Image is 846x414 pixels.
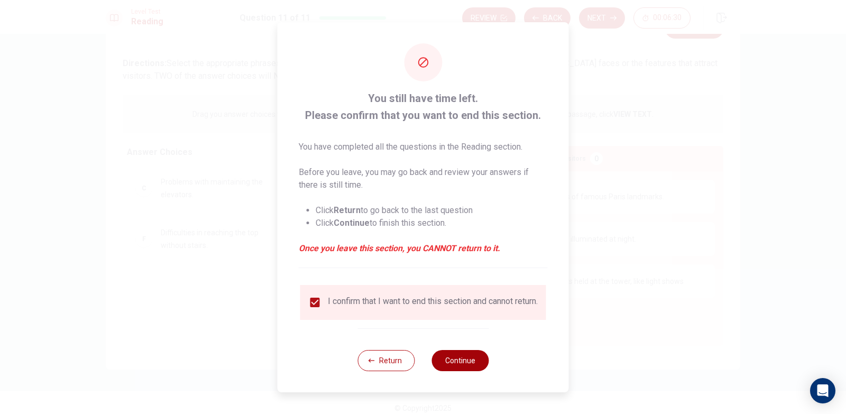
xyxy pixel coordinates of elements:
[316,204,548,217] li: Click to go back to the last question
[299,141,548,153] p: You have completed all the questions in the Reading section.
[328,296,538,309] div: I confirm that I want to end this section and cannot return.
[810,378,835,403] div: Open Intercom Messenger
[299,166,548,191] p: Before you leave, you may go back and review your answers if there is still time.
[357,350,415,371] button: Return
[431,350,489,371] button: Continue
[299,242,548,255] em: Once you leave this section, you CANNOT return to it.
[316,217,548,229] li: Click to finish this section.
[299,90,548,124] span: You still have time left. Please confirm that you want to end this section.
[334,205,361,215] strong: Return
[334,218,370,228] strong: Continue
